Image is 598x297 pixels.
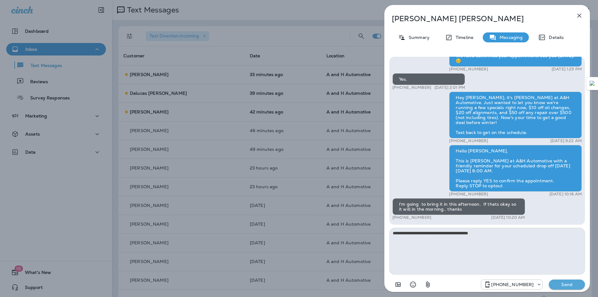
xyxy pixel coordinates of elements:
img: Detect Auto [590,81,595,86]
p: [DATE] 1:25 PM [552,67,582,72]
p: Summary [406,35,430,40]
p: [PHONE_NUMBER] [392,85,431,90]
div: I'm going to bring it in this afternoon. If thats okay so it will in the morning.. thanks [392,198,525,215]
button: Send [549,280,585,290]
button: Add in a premade template [392,278,404,291]
p: [DATE] 9:22 AM [550,138,582,143]
div: Hey [PERSON_NAME], it's [PERSON_NAME] at A&H Automotive. Just wanted to let you know we're runnin... [449,92,582,138]
button: Select an emoji [407,278,419,291]
p: [DATE] 10:20 AM [491,215,525,220]
p: [PHONE_NUMBER] [491,282,534,287]
div: We have confirmed your appointment, see you [DATE]! 😊 [449,50,582,67]
p: [DATE] 10:16 AM [549,192,582,197]
div: Hello [PERSON_NAME], This is [PERSON_NAME] at A&H Automotive with a friendly reminder for your sc... [449,145,582,192]
p: [DATE] 2:01 PM [434,85,465,90]
p: Timeline [453,35,473,40]
p: [PHONE_NUMBER] [449,138,488,143]
p: [PHONE_NUMBER] [449,67,488,72]
p: [PERSON_NAME] [PERSON_NAME] [392,14,562,23]
div: Yes. [392,73,465,85]
p: Messaging [496,35,523,40]
p: [PHONE_NUMBER] [449,192,488,197]
div: +1 (405) 873-8731 [481,281,542,288]
p: Send [554,282,580,287]
p: [PHONE_NUMBER] [392,215,431,220]
p: Details [546,35,564,40]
